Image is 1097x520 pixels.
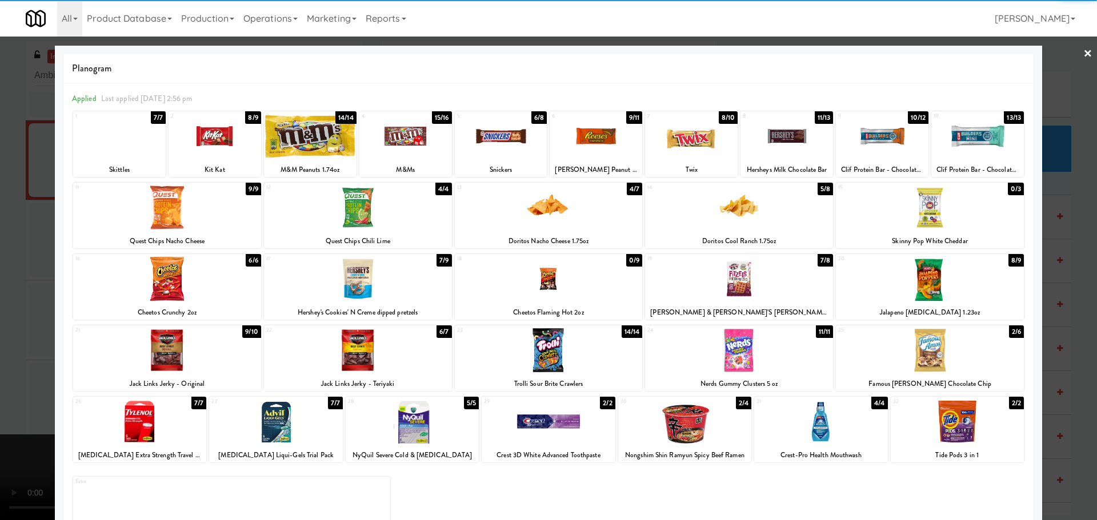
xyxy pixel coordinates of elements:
div: Trolli Sour Brite Crawlers [455,377,643,391]
div: Cheetos Crunchy 2oz [73,305,261,320]
div: Jack Links Jerky - Original [73,377,261,391]
div: 0/3 [1008,183,1024,195]
div: 197/8[PERSON_NAME] & [PERSON_NAME]'S [PERSON_NAME]: 3oz EVERTHING BAGEL [645,254,833,320]
div: 4/4 [871,397,887,409]
div: [MEDICAL_DATA] Liqui-Gels Trial Pack [209,448,342,462]
div: 14/14 [335,111,357,124]
div: 2411/11Nerds Gummy Clusters 5 oz [645,325,833,391]
div: Crest 3D White Advanced Toothpaste [482,448,615,462]
div: 9/11 [626,111,642,124]
div: 150/3Skinny Pop White Cheddar [836,183,1024,248]
div: 27 [211,397,276,406]
div: 31 [756,397,821,406]
div: [MEDICAL_DATA] Extra Strength Travel Size [73,448,206,462]
div: 2/2 [1009,397,1024,409]
div: 78/10Twix [645,111,738,177]
div: 4/7 [627,183,642,195]
div: Quest Chips Nacho Cheese [73,234,261,248]
div: 910/12Clif Protein Bar - Chocolate Peanut Butter [836,111,928,177]
div: Clif Protein Bar - Chocolate Mint [931,163,1024,177]
div: 226/7Jack Links Jerky - Teriyaki [264,325,452,391]
div: 15 [838,183,930,192]
div: 2314/14Trolli Sour Brite Crawlers [455,325,643,391]
div: 6/6 [246,254,261,267]
div: Hershey's Cookies' N Creme dipped pretzels [264,305,452,320]
div: 11/13 [815,111,834,124]
div: Doritos Cool Ranch 1.75oz [647,234,831,248]
div: 28/9Kit Kat [169,111,261,177]
div: Doritos Cool Ranch 1.75oz [645,234,833,248]
div: Twix [647,163,736,177]
div: 9/10 [242,325,261,338]
div: Famous [PERSON_NAME] Chocolate Chip [838,377,1022,391]
div: 252/6Famous [PERSON_NAME] Chocolate Chip [836,325,1024,391]
div: Jack Links Jerky - Original [75,377,259,391]
div: Quest Chips Chili Lime [264,234,452,248]
div: 6/8 [531,111,547,124]
div: Doritos Nacho Cheese 1.75oz [455,234,643,248]
div: M&M Peanuts 1.74oz [264,163,357,177]
div: 7/7 [151,111,166,124]
div: 13/13 [1004,111,1024,124]
div: Tide Pods 3 in 1 [891,448,1024,462]
div: 7/7 [328,397,343,409]
div: 7/7 [191,397,206,409]
div: [PERSON_NAME] & [PERSON_NAME]'S [PERSON_NAME]: 3oz EVERTHING BAGEL [645,305,833,320]
div: 25 [838,325,930,335]
div: 9/9 [246,183,261,195]
div: 23 [457,325,548,335]
div: 811/13Hersheys Milk Chocolate Bar [740,111,833,177]
div: 0/9 [626,254,642,267]
div: 13 [457,183,548,192]
div: 180/9Cheetos Flaming Hot 2oz [455,254,643,320]
div: Clif Protein Bar - Chocolate Peanut Butter [836,163,928,177]
div: 134/7Doritos Nacho Cheese 1.75oz [455,183,643,248]
div: 12 [266,183,358,192]
img: Micromart [26,9,46,29]
div: Cheetos Flaming Hot 2oz [457,305,641,320]
div: 5/8 [818,183,833,195]
div: Snickers [455,163,547,177]
div: M&Ms [359,163,452,177]
div: 8/9 [245,111,261,124]
div: 20 [838,254,930,264]
div: 28 [348,397,413,406]
div: 208/9Jalapeno [MEDICAL_DATA] 1.23oz [836,254,1024,320]
div: 1013/13Clif Protein Bar - Chocolate Mint [931,111,1024,177]
span: Last applied [DATE] 2:56 pm [101,93,193,104]
div: Quest Chips Nacho Cheese [75,234,259,248]
div: 6/7 [437,325,451,338]
div: Hersheys Milk Chocolate Bar [740,163,833,177]
div: 5/5 [464,397,479,409]
div: NyQuil Severe Cold & [MEDICAL_DATA] [347,448,477,462]
div: [PERSON_NAME] & [PERSON_NAME]'S [PERSON_NAME]: 3oz EVERTHING BAGEL [647,305,831,320]
div: 14/14 [622,325,643,338]
div: 119/9Quest Chips Nacho Cheese [73,183,261,248]
div: Clif Protein Bar - Chocolate Mint [933,163,1022,177]
div: 2/4 [736,397,751,409]
div: 177/9Hershey's Cookies' N Creme dipped pretzels [264,254,452,320]
div: 7/9 [437,254,451,267]
div: [PERSON_NAME] Peanut Butter Cups [551,163,640,177]
div: Clif Protein Bar - Chocolate Peanut Butter [838,163,927,177]
div: 8/10 [719,111,738,124]
div: 32 [893,397,958,406]
div: Hershey's Cookies' N Creme dipped pretzels [266,305,450,320]
div: Jalapeno [MEDICAL_DATA] 1.23oz [836,305,1024,320]
div: Skittles [75,163,164,177]
div: 314/4Crest-Pro Health Mouthwash [754,397,887,462]
div: Jalapeno [MEDICAL_DATA] 1.23oz [838,305,1022,320]
div: 8 [743,111,787,121]
div: M&Ms [361,163,450,177]
div: Jack Links Jerky - Teriyaki [264,377,452,391]
div: 11/11 [816,325,834,338]
div: 8/9 [1008,254,1024,267]
div: 3 [266,111,310,121]
div: Trolli Sour Brite Crawlers [457,377,641,391]
div: Hersheys Milk Chocolate Bar [742,163,831,177]
div: 2 [171,111,215,121]
div: Skinny Pop White Cheddar [836,234,1024,248]
div: Skittles [73,163,166,177]
div: Extra [75,477,231,486]
div: 24 [647,325,739,335]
